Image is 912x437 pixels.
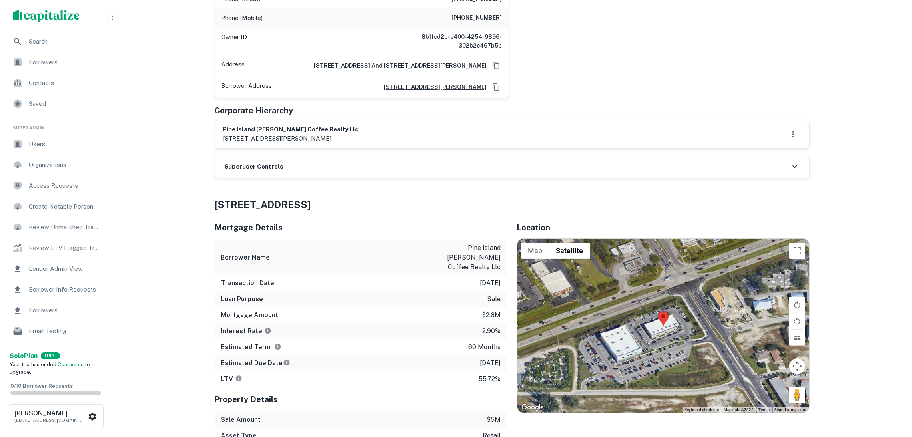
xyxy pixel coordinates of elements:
[264,327,271,334] svg: The interest rates displayed on the website are for informational purposes only and may be report...
[549,243,590,259] button: Show satellite imagery
[223,125,359,134] h6: pine island [PERSON_NAME] coffee realty llc
[221,415,261,425] h6: Sale Amount
[872,373,912,411] iframe: Chat Widget
[10,352,38,360] strong: Solo Plan
[29,243,100,253] span: Review LTV Flagged Transactions
[6,301,105,320] a: Borrowers
[308,61,487,70] a: [STREET_ADDRESS] And [STREET_ADDRESS][PERSON_NAME]
[29,306,100,315] span: Borrowers
[521,243,549,259] button: Show street map
[483,326,501,336] p: 2.90%
[517,222,810,234] h5: Location
[487,415,501,425] p: $5m
[480,358,501,368] p: [DATE]
[29,326,100,336] span: Email Testing
[58,362,84,367] a: Contact us
[378,83,487,91] h6: [STREET_ADDRESS][PERSON_NAME]
[6,155,105,175] a: Organizations
[789,358,805,374] button: Map camera controls
[29,99,100,109] span: Saved
[29,202,100,211] span: Create Notable Person
[789,243,805,259] button: Toggle fullscreen view
[406,32,502,50] h6: 8b1fcd2b-e400-4254-9896-302b2e467b5b
[6,322,105,341] a: Email Testing
[223,134,359,143] p: [STREET_ADDRESS][PERSON_NAME]
[6,259,105,278] a: Lender Admin View
[29,264,100,274] span: Lender Admin View
[10,362,90,375] span: Your trial has ended. to upgrade.
[222,13,263,23] p: Phone (Mobile)
[519,402,546,413] a: Open this area in Google Maps (opens a new window)
[789,330,805,346] button: Tilt map
[41,352,60,359] div: TRIAL
[13,10,80,22] img: capitalize-logo.png
[215,222,507,234] h5: Mortgage Details
[519,402,546,413] img: Google
[480,278,501,288] p: [DATE]
[215,105,293,117] h5: Corporate Hierarchy
[10,351,38,361] a: SoloPlan
[221,310,279,320] h6: Mortgage Amount
[29,160,100,170] span: Organizations
[6,197,105,216] a: Create Notable Person
[14,417,86,424] p: [EMAIL_ADDRESS][DOMAIN_NAME]
[789,387,805,403] button: Drag Pegman onto the map to open Street View
[490,81,502,93] button: Copy Address
[215,197,810,212] h4: [STREET_ADDRESS]
[6,280,105,299] a: Borrower Info Requests
[221,294,263,304] h6: Loan Purpose
[29,78,100,88] span: Contacts
[274,343,281,350] svg: Term is based on a standard schedule for this type of loan.
[221,358,290,368] h6: Estimated Due Date
[6,32,105,51] a: Search
[221,374,242,384] h6: LTV
[775,407,807,412] a: Report a map error
[14,410,86,417] h6: [PERSON_NAME]
[235,375,242,382] svg: LTVs displayed on the website are for informational purposes only and may be reported incorrectly...
[789,297,805,313] button: Rotate map clockwise
[759,407,770,412] a: Terms
[221,278,275,288] h6: Transaction Date
[429,243,501,272] p: pine island [PERSON_NAME] coffee realty llc
[283,359,290,366] svg: Estimate is based on a standard schedule for this type of loan.
[6,53,105,72] a: Borrowers
[29,37,100,46] span: Search
[29,181,100,191] span: Access Requests
[225,162,284,171] h6: Superuser Controls
[6,115,105,135] li: Super Admin
[724,407,754,412] span: Map data ©2025
[487,294,501,304] p: sale
[221,342,281,352] h6: Estimated Term
[789,313,805,329] button: Rotate map counterclockwise
[6,238,105,258] a: Review LTV Flagged Transactions
[6,135,105,154] a: Users
[482,310,501,320] p: $2.8m
[6,218,105,237] a: Review Unmatched Transactions
[10,383,73,389] span: 0 / 10 Borrower Requests
[215,393,507,405] h5: Property Details
[6,73,105,93] a: Contacts
[8,404,104,429] button: [PERSON_NAME][EMAIL_ADDRESS][DOMAIN_NAME]
[222,60,245,72] p: Address
[221,253,270,262] h6: Borrower Name
[469,342,501,352] p: 60 months
[29,222,100,232] span: Review Unmatched Transactions
[29,285,100,294] span: Borrower Info Requests
[222,81,272,93] p: Borrower Address
[6,94,105,113] a: Saved
[479,374,501,384] p: 55.72%
[29,139,100,149] span: Users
